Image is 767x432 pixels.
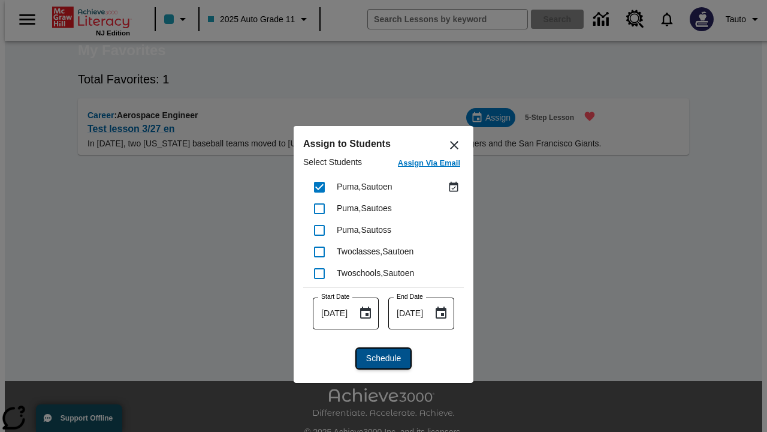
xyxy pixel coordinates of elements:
[388,298,424,329] input: MMMM-DD-YYYY
[337,245,463,258] div: Twoclasses, Sautoen
[303,156,362,173] p: Select Students
[366,352,401,365] span: Schedule
[337,182,392,191] span: Puma , Sautoen
[303,136,464,152] h6: Assign to Students
[313,298,349,329] input: MMMM-DD-YYYY
[337,203,392,213] span: Puma , Sautoes
[337,268,414,278] span: Twoschools , Sautoen
[394,156,464,173] button: Assign Via Email
[397,292,423,301] label: End Date
[337,247,413,256] span: Twoclasses , Sautoen
[440,131,469,160] button: Close
[337,225,391,235] span: Puma , Sautoss
[445,178,463,196] button: Assigned Sep 15 to Sep 15
[357,349,410,368] button: Schedule
[354,301,378,325] button: Choose date, selected date is Sep 16, 2025
[429,301,453,325] button: Choose date, selected date is Sep 16, 2025
[321,292,349,301] label: Start Date
[337,267,463,280] div: Twoschools, Sautoen
[398,157,460,170] h6: Assign Via Email
[337,181,445,193] div: Puma, Sautoen
[337,202,463,215] div: Puma, Sautoes
[337,224,463,236] div: Puma, Sautoss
